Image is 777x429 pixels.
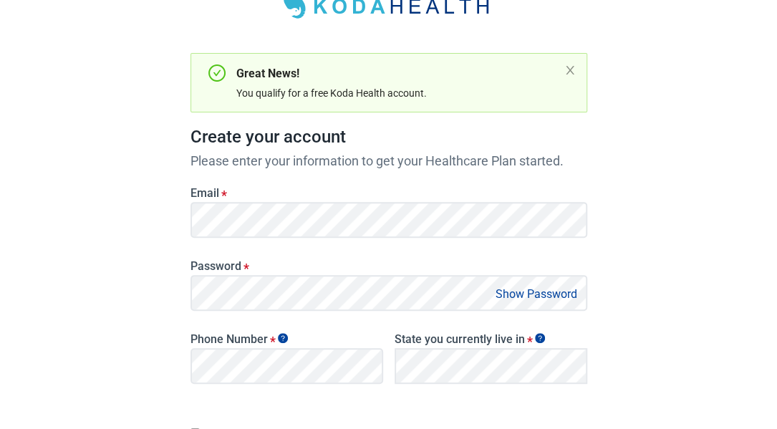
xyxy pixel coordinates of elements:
[236,85,559,101] div: You qualify for a free Koda Health account.
[190,151,587,170] p: Please enter your information to get your Healthcare Plan started.
[535,333,545,343] span: Show tooltip
[208,64,226,82] span: check-circle
[491,284,581,304] button: Show Password
[564,64,576,76] button: close
[236,67,299,80] strong: Great News!
[190,259,587,273] label: Password
[190,332,383,346] label: Phone Number
[278,333,288,343] span: Show tooltip
[190,186,587,200] label: Email
[395,332,587,346] label: State you currently live in
[190,124,587,151] h1: Create your account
